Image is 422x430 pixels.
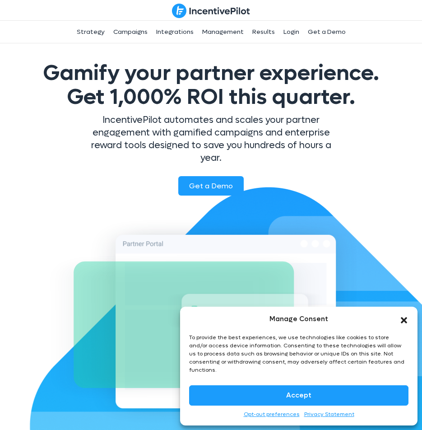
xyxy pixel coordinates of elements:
[269,313,328,324] div: Manage Consent
[280,21,303,43] a: Login
[81,114,341,164] p: IncentivePilot automates and scales your partner engagement with gamified campaigns and enterpris...
[244,410,300,419] a: Opt-out preferences
[249,21,278,43] a: Results
[73,21,108,43] a: Strategy
[43,59,379,111] span: Gamify your partner experience.
[67,83,355,111] span: Get 1,000% ROI this quarter.
[199,21,247,43] a: Management
[304,410,354,419] a: Privacy Statement
[172,3,250,19] img: IncentivePilot
[189,385,408,406] button: Accept
[189,181,233,191] span: Get a Demo
[153,21,197,43] a: Integrations
[110,21,151,43] a: Campaigns
[399,314,408,323] div: Close dialog
[304,21,349,43] a: Get a Demo
[189,333,408,374] div: To provide the best experiences, we use technologies like cookies to store and/or access device i...
[178,176,244,196] a: Get a Demo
